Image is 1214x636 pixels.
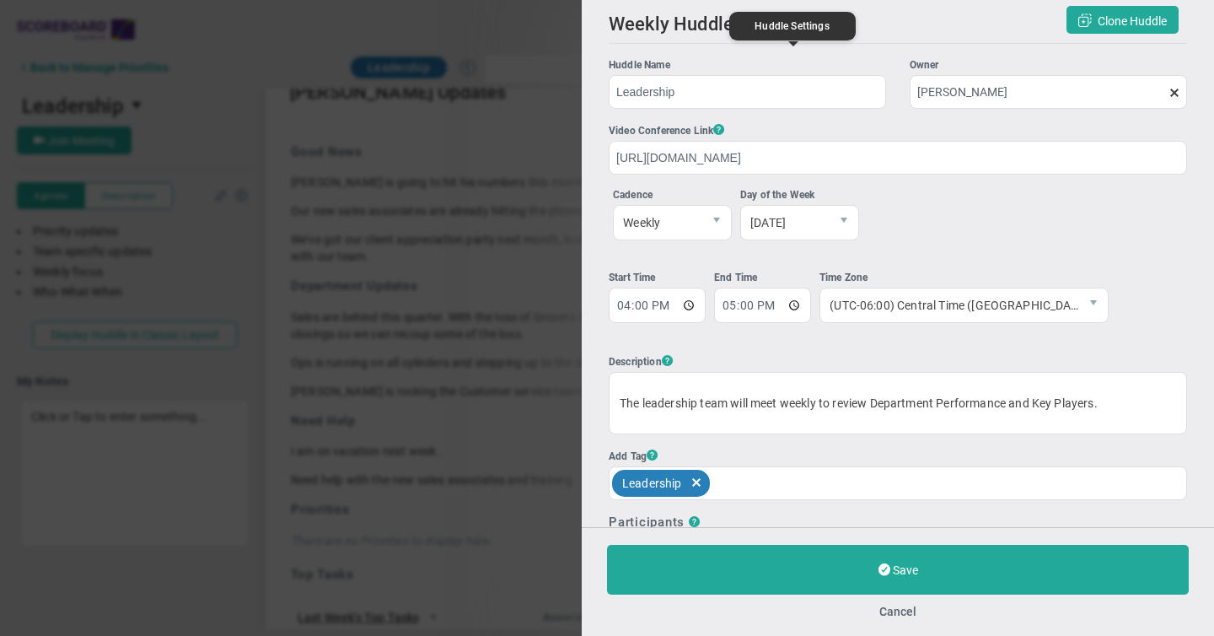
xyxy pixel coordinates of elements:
div: Day of the Week [740,187,859,203]
div: Huddle Name [609,57,886,73]
div: Add Tag [609,447,1187,465]
span: [DATE] [741,206,830,240]
span: (UTC-06:00) Central Time ([GEOGRAPHIC_DATA] and [GEOGRAPHIC_DATA]) [820,288,1079,322]
button: Cancel [879,605,916,618]
button: Clone Huddle [1066,6,1179,34]
span: Clone Huddle [1098,14,1167,28]
span: Weekly [614,206,702,240]
input: Meeting End Time [714,288,811,323]
span: select [830,206,858,240]
p: The leadership team will meet weekly to review Department Performance and Key Players. [620,395,1176,412]
span: select [1079,288,1108,322]
div: End Time [714,270,815,286]
input: Add Tag Leadershipdelete [718,467,756,498]
div: Huddle Settings [738,20,847,32]
span: Leadership [622,472,682,494]
input: Insert the URL to the Virtual Meeting location... [609,141,1187,175]
div: Start Time [609,270,710,286]
div: Video Conference Link [609,121,1187,139]
span: Save [893,563,918,577]
input: Owner [910,75,1187,109]
div: Cadence [613,187,732,203]
span: clear [1187,85,1201,99]
div: Description [609,353,1187,370]
div: Time Zone [819,270,1109,286]
span: delete [687,470,706,497]
span: Weekly Huddle [609,13,733,35]
div: Participants [609,515,685,530]
input: Huddle Name Owner [609,75,886,109]
div: Owner [910,57,1187,73]
button: Save [607,545,1189,595]
input: Meeting Start Time [609,288,706,323]
span: select [702,206,731,240]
